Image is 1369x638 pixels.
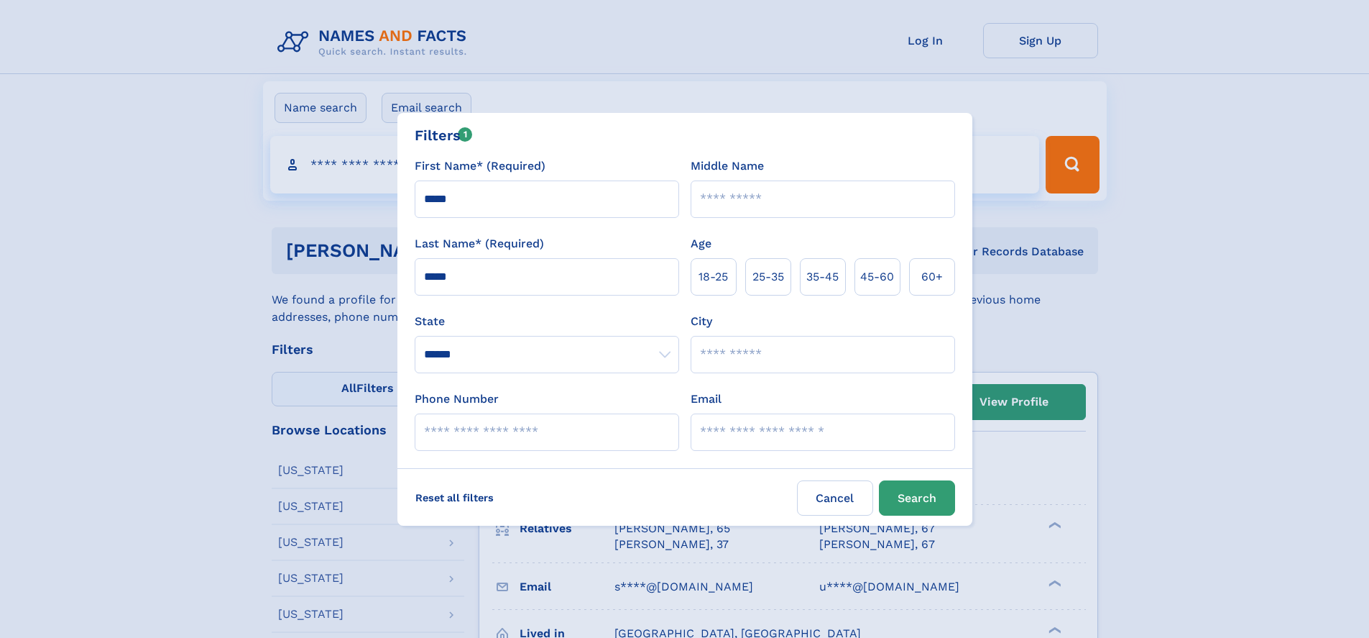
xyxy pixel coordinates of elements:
[806,268,839,286] span: 35‑45
[691,313,712,330] label: City
[406,480,503,515] label: Reset all filters
[691,158,764,175] label: Middle Name
[415,124,473,146] div: Filters
[860,268,894,286] span: 45‑60
[691,235,711,252] label: Age
[415,235,544,252] label: Last Name* (Required)
[879,480,955,516] button: Search
[699,268,728,286] span: 18‑25
[752,268,784,286] span: 25‑35
[797,480,873,516] label: Cancel
[415,158,545,175] label: First Name* (Required)
[691,391,722,408] label: Email
[415,313,679,330] label: State
[415,391,499,408] label: Phone Number
[921,268,943,286] span: 60+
